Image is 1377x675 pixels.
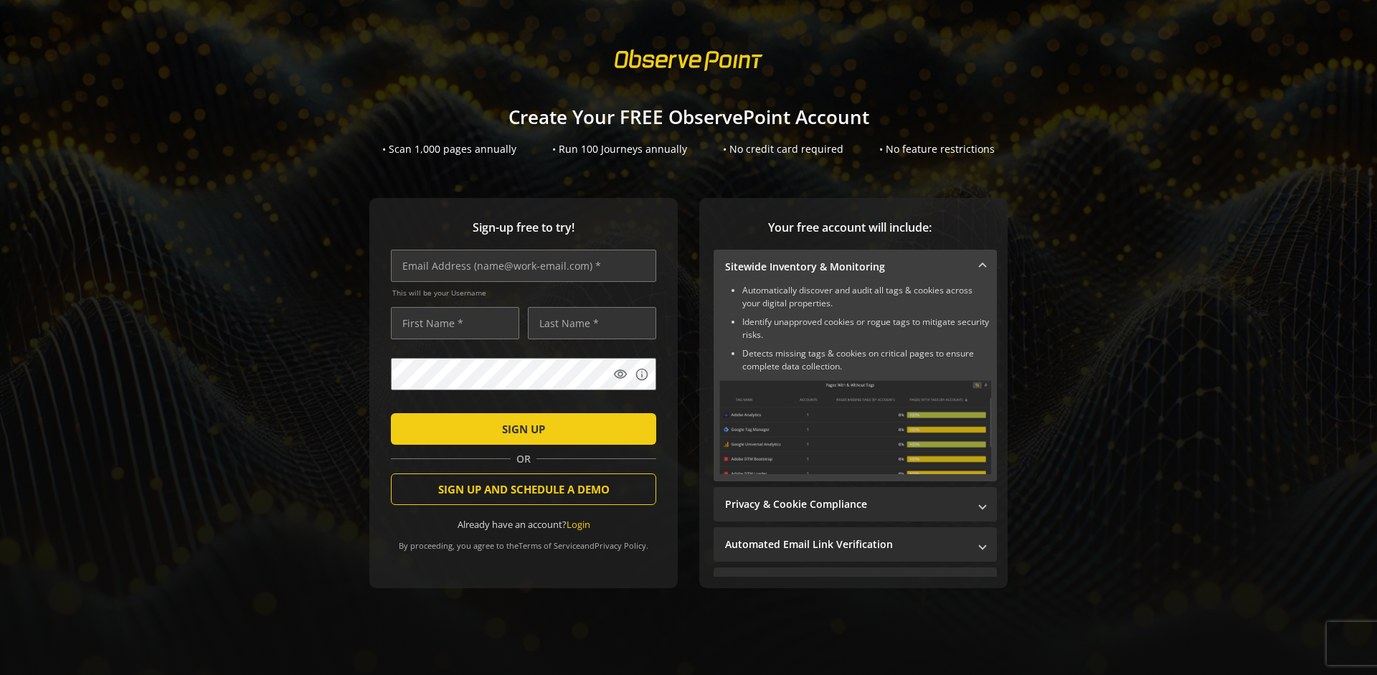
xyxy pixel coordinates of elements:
[391,473,656,505] button: SIGN UP AND SCHEDULE A DEMO
[725,260,968,274] mat-panel-title: Sitewide Inventory & Monitoring
[511,452,536,466] span: OR
[879,142,995,156] div: • No feature restrictions
[391,307,519,339] input: First Name *
[714,250,997,284] mat-expansion-panel-header: Sitewide Inventory & Monitoring
[635,367,649,382] mat-icon: info
[382,142,516,156] div: • Scan 1,000 pages annually
[714,567,997,602] mat-expansion-panel-header: Performance Monitoring with Web Vitals
[714,487,997,521] mat-expansion-panel-header: Privacy & Cookie Compliance
[714,220,986,236] span: Your free account will include:
[528,307,656,339] input: Last Name *
[438,476,610,502] span: SIGN UP AND SCHEDULE A DEMO
[391,518,656,532] div: Already have an account?
[719,380,991,474] img: Sitewide Inventory & Monitoring
[742,284,991,310] li: Automatically discover and audit all tags & cookies across your digital properties.
[742,316,991,341] li: Identify unapproved cookies or rogue tags to mitigate security risks.
[714,527,997,562] mat-expansion-panel-header: Automated Email Link Verification
[567,518,590,531] a: Login
[391,220,656,236] span: Sign-up free to try!
[723,142,843,156] div: • No credit card required
[613,367,628,382] mat-icon: visibility
[391,250,656,282] input: Email Address (name@work-email.com) *
[391,531,656,551] div: By proceeding, you agree to the and .
[502,416,545,442] span: SIGN UP
[392,288,656,298] span: This will be your Username
[391,413,656,445] button: SIGN UP
[595,540,646,551] a: Privacy Policy
[742,347,991,373] li: Detects missing tags & cookies on critical pages to ensure complete data collection.
[714,284,997,481] div: Sitewide Inventory & Monitoring
[725,497,968,511] mat-panel-title: Privacy & Cookie Compliance
[519,540,580,551] a: Terms of Service
[552,142,687,156] div: • Run 100 Journeys annually
[725,537,968,552] mat-panel-title: Automated Email Link Verification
